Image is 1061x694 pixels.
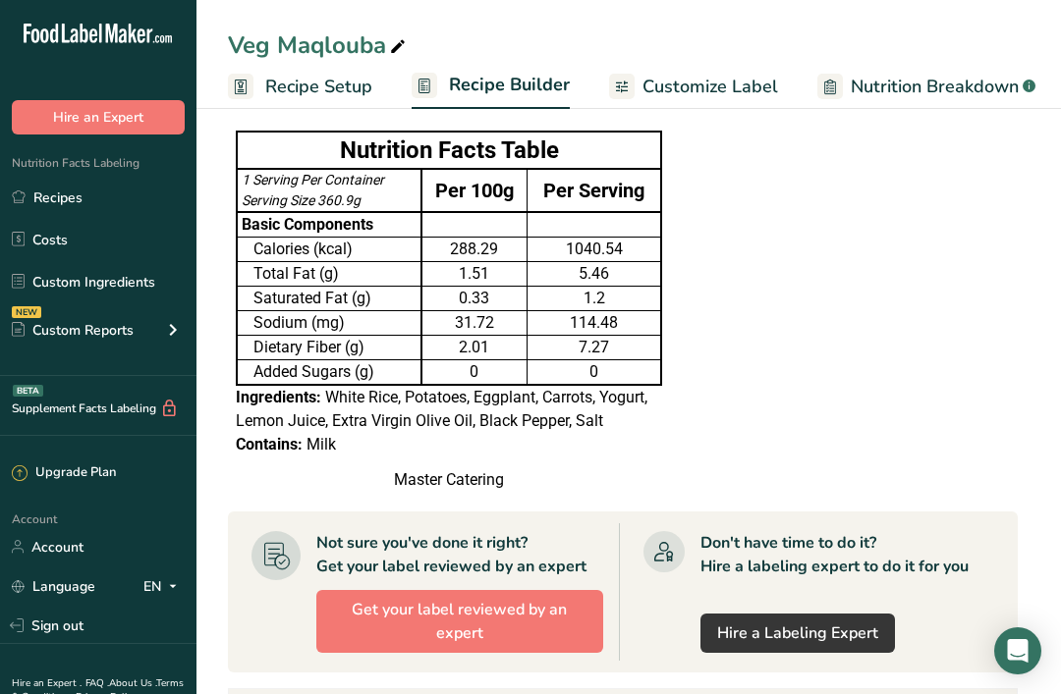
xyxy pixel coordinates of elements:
div: 0 [426,360,524,384]
div: 7.27 [531,336,656,359]
span: Recipe Builder [449,72,570,98]
div: 5.46 [531,262,656,286]
div: Upgrade Plan [12,463,116,483]
div: 31.72 [426,311,524,335]
span: Customize Label [642,74,778,100]
span: 360.9g [317,192,361,208]
td: Saturated Fat (g) [237,286,421,310]
div: EN [143,574,185,598]
a: FAQ . [85,676,109,690]
div: Don't have time to do it? Hire a labeling expert to do it for you [700,531,969,578]
td: Total Fat (g) [237,261,421,286]
span: Milk [307,435,336,454]
span: Ingredients: [236,388,321,406]
th: Nutrition Facts Table [237,132,661,169]
div: Open Intercom Messenger [994,627,1041,674]
a: Language [12,569,95,604]
div: 288.29 [426,238,524,261]
a: Hire an Expert . [12,676,82,690]
span: White Rice, Potatoes, Eggplant, Carrots, Yogurt, Lemon Juice, Extra Virgin Olive Oil, Black Peppe... [236,388,647,430]
span: Serving Size [242,192,314,208]
button: Hire an Expert [12,100,185,134]
a: Nutrition Breakdown [817,65,1035,109]
td: Sodium (mg) [237,310,421,335]
div: NEW [12,306,41,318]
div: 1.51 [426,262,524,286]
button: Get your label reviewed by an expert [316,590,603,653]
a: Recipe Setup [228,65,372,109]
div: 114.48 [531,311,656,335]
span: Contains: [236,435,303,454]
a: Hire a Labeling Expert [700,614,895,653]
td: Per 100g [421,169,528,212]
div: Master Catering [236,468,662,492]
td: Added Sugars (g) [237,359,421,385]
td: Per Serving [528,169,661,212]
span: Nutrition Breakdown [851,74,1019,100]
div: Veg Maqlouba [228,27,410,63]
td: Dietary Fiber (g) [237,335,421,359]
span: Recipe Setup [265,74,372,100]
div: Custom Reports [12,320,134,341]
div: 0 [531,360,656,384]
div: 0.33 [426,287,524,310]
div: 2.01 [426,336,524,359]
div: BETA [13,385,43,397]
div: Not sure you've done it right? Get your label reviewed by an expert [316,531,586,578]
td: Basic Components [237,212,421,238]
div: 1.2 [531,287,656,310]
a: Customize Label [609,65,778,109]
a: About Us . [109,676,156,690]
a: Recipe Builder [412,63,570,110]
div: 1 Serving Per Container [242,170,417,190]
span: Get your label reviewed by an expert [333,598,586,645]
div: 1040.54 [531,238,656,261]
td: Calories (kcal) [237,237,421,261]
